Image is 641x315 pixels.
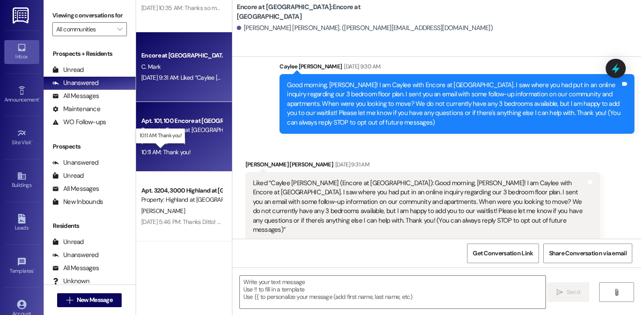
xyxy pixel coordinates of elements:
[543,244,632,263] button: Share Conversation via email
[280,62,634,74] div: Caylee [PERSON_NAME]
[52,65,84,75] div: Unread
[52,171,84,180] div: Unread
[141,63,160,71] span: C. Mark
[4,169,39,192] a: Buildings
[44,221,136,230] div: Residents
[52,237,84,247] div: Unread
[44,49,136,58] div: Prospects + Residents
[245,160,600,172] div: [PERSON_NAME] [PERSON_NAME]
[141,195,222,204] div: Property: Highland at [GEOGRAPHIC_DATA]
[141,116,222,125] div: Apt. 101, 100 Encore at [GEOGRAPHIC_DATA]
[4,126,39,149] a: Site Visit •
[13,7,31,24] img: ResiDesk Logo
[333,160,369,169] div: [DATE] 9:31 AM
[141,4,311,12] div: [DATE] 10:35 AM: Thanks so much! I will stop by [DATE] if that's okay!
[141,186,222,195] div: Apt. 3204, 3000 Highland at [GEOGRAPHIC_DATA]
[52,91,99,101] div: All Messages
[77,295,113,305] span: New Message
[52,9,127,22] label: Viewing conversations for
[473,249,533,258] span: Get Conversation Link
[141,125,222,135] div: Property: Encore at [GEOGRAPHIC_DATA]
[34,267,35,273] span: •
[66,297,73,304] i: 
[549,249,627,258] span: Share Conversation via email
[141,148,191,156] div: 10:11 AM: Thank you!
[547,282,590,302] button: Send
[342,62,380,71] div: [DATE] 9:30 AM
[141,137,185,145] span: [PERSON_NAME]
[52,264,99,273] div: All Messages
[556,289,563,296] i: 
[52,105,100,114] div: Maintenance
[52,251,99,260] div: Unanswered
[287,81,621,127] div: Good morning, [PERSON_NAME]! I am Caylee with Encore at [GEOGRAPHIC_DATA]. I saw where you had pu...
[4,211,39,235] a: Leads
[613,289,620,296] i: 
[467,244,539,263] button: Get Conversation Link
[31,138,33,144] span: •
[57,293,122,307] button: New Message
[141,51,222,60] div: Encore at [GEOGRAPHIC_DATA]
[117,26,122,33] i: 
[39,95,40,102] span: •
[140,132,181,139] p: 10:11 AM: Thank you!
[52,118,106,127] div: WO Follow-ups
[566,288,580,297] span: Send
[52,158,99,167] div: Unanswered
[56,22,113,36] input: All communities
[52,277,89,286] div: Unknown
[253,179,586,235] div: Liked “Caylee [PERSON_NAME] (Encore at [GEOGRAPHIC_DATA]): Good morning, [PERSON_NAME]! I am Cayl...
[4,254,39,278] a: Templates •
[237,3,411,21] b: Encore at [GEOGRAPHIC_DATA]: Encore at [GEOGRAPHIC_DATA]
[44,142,136,151] div: Prospects
[52,78,99,88] div: Unanswered
[237,24,493,33] div: [PERSON_NAME] [PERSON_NAME]. ([PERSON_NAME][EMAIL_ADDRESS][DOMAIN_NAME])
[52,184,99,193] div: All Messages
[141,218,224,226] div: [DATE] 5:46 PM: Thanks Ditto! 🩷
[4,40,39,64] a: Inbox
[141,207,185,215] span: [PERSON_NAME]
[52,197,103,207] div: New Inbounds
